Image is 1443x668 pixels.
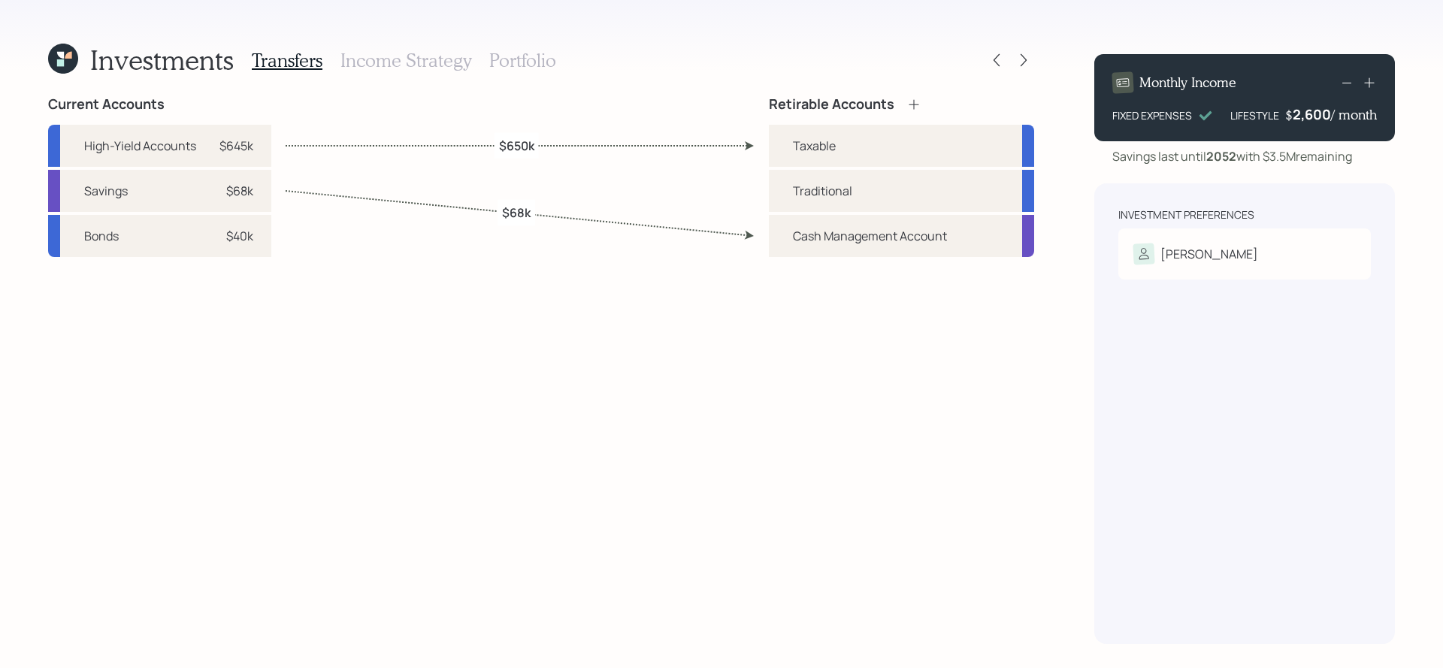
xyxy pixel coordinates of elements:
[1139,74,1236,91] h4: Monthly Income
[1112,147,1352,165] div: Savings last until with $3.5M remaining
[1112,107,1192,123] div: FIXED EXPENSES
[1206,148,1236,165] b: 2052
[84,137,196,155] div: High-Yield Accounts
[84,182,128,200] div: Savings
[793,182,852,200] div: Traditional
[1285,107,1293,123] h4: $
[793,137,836,155] div: Taxable
[226,182,253,200] div: $68k
[226,227,253,245] div: $40k
[219,137,253,155] div: $645k
[502,204,531,221] label: $68k
[1118,207,1254,222] div: Investment Preferences
[1331,107,1377,123] h4: / month
[48,96,165,113] h4: Current Accounts
[1293,105,1331,123] div: 2,600
[340,50,471,71] h3: Income Strategy
[1160,245,1258,263] div: [PERSON_NAME]
[489,50,556,71] h3: Portfolio
[84,227,119,245] div: Bonds
[252,50,322,71] h3: Transfers
[499,137,534,153] label: $650k
[793,227,947,245] div: Cash Management Account
[90,44,234,76] h1: Investments
[769,96,894,113] h4: Retirable Accounts
[1230,107,1279,123] div: LIFESTYLE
